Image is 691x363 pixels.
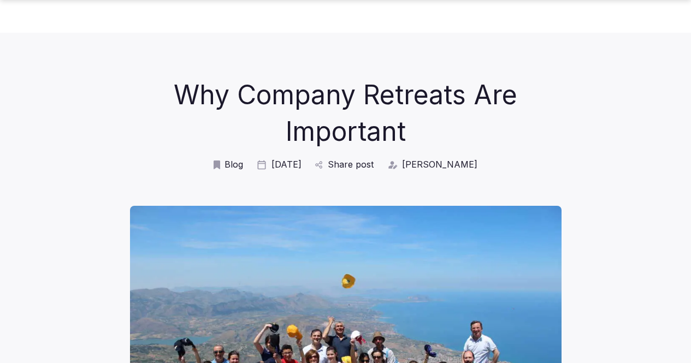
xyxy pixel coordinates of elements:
[402,158,477,170] span: [PERSON_NAME]
[214,158,243,170] a: Blog
[387,158,477,170] a: [PERSON_NAME]
[157,76,534,150] h1: Why Company Retreats Are Important
[225,158,243,170] span: Blog
[328,158,374,170] span: Share post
